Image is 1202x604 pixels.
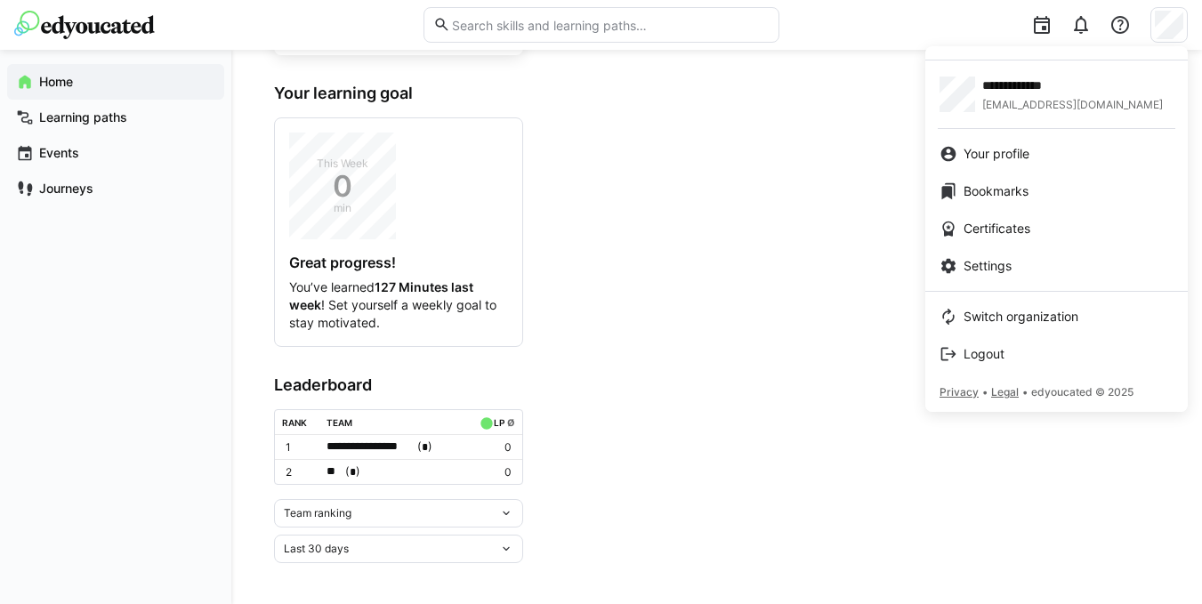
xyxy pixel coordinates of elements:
[964,345,1004,363] span: Logout
[982,385,988,399] span: •
[991,385,1019,399] span: Legal
[964,308,1078,326] span: Switch organization
[964,182,1029,200] span: Bookmarks
[1022,385,1028,399] span: •
[1031,385,1133,399] span: edyoucated © 2025
[964,220,1030,238] span: Certificates
[964,145,1029,163] span: Your profile
[940,385,979,399] span: Privacy
[982,98,1163,112] span: [EMAIL_ADDRESS][DOMAIN_NAME]
[964,257,1012,275] span: Settings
